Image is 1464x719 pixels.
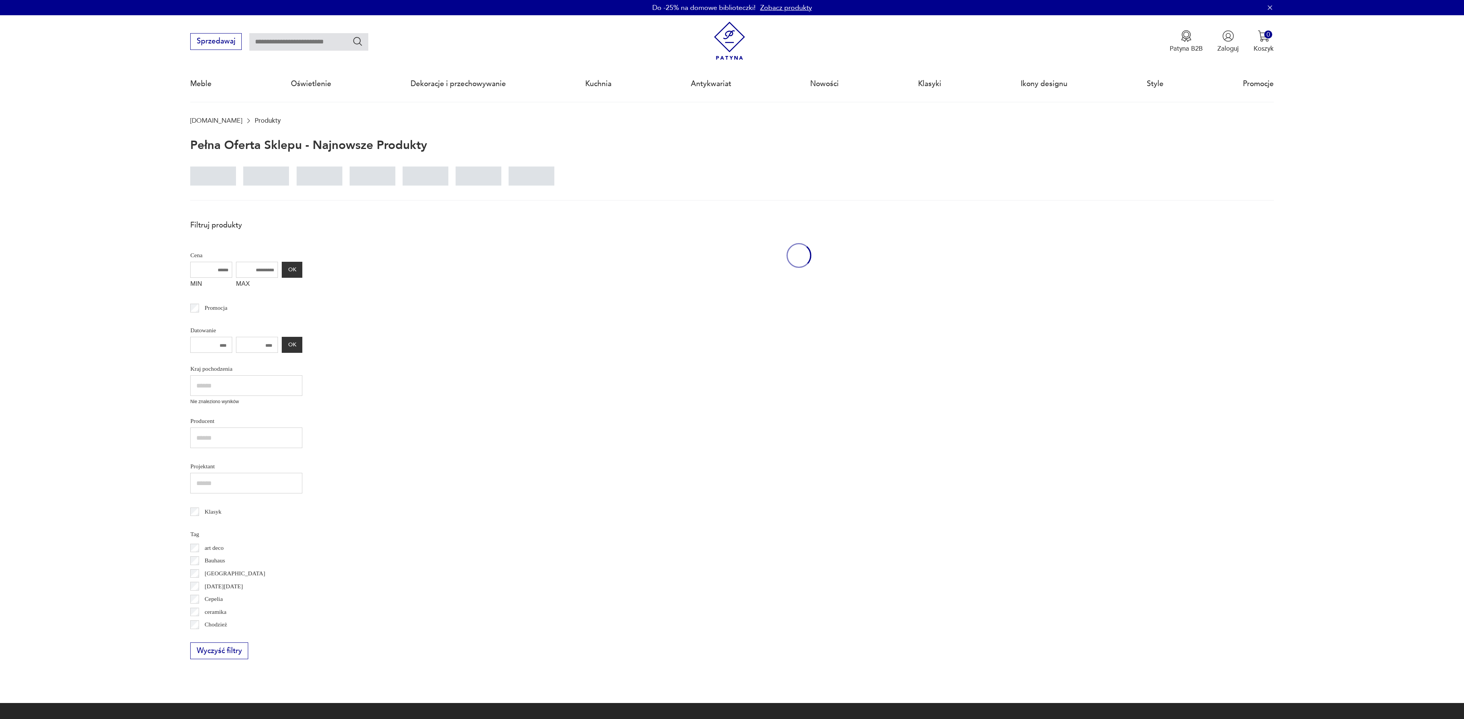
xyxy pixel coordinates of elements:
p: [DATE][DATE] [205,581,243,591]
p: Ćmielów [205,633,226,642]
p: Projektant [190,461,302,471]
div: oval-loading [787,216,811,295]
a: [DOMAIN_NAME] [190,117,242,124]
img: Ikona koszyka [1258,30,1270,42]
label: MIN [190,278,232,292]
p: Kraj pochodzenia [190,364,302,374]
h1: Pełna oferta sklepu - najnowsze produkty [190,139,427,152]
a: Nowości [810,66,839,101]
a: Sprzedawaj [190,39,242,45]
p: Do -25% na domowe biblioteczki! [652,3,756,13]
p: ceramika [205,607,226,617]
a: Dekoracje i przechowywanie [411,66,506,101]
button: Zaloguj [1217,30,1239,53]
a: Ikony designu [1021,66,1067,101]
p: Filtruj produkty [190,220,302,230]
button: OK [282,337,302,353]
a: Kuchnia [585,66,612,101]
a: Style [1147,66,1164,101]
button: Patyna B2B [1170,30,1203,53]
p: Produkty [255,117,281,124]
button: Wyczyść filtry [190,642,248,659]
a: Meble [190,66,212,101]
p: Producent [190,416,302,426]
a: Zobacz produkty [760,3,812,13]
p: Bauhaus [205,556,225,565]
p: Koszyk [1254,44,1274,53]
p: Tag [190,529,302,539]
p: Zaloguj [1217,44,1239,53]
img: Ikona medalu [1180,30,1192,42]
p: [GEOGRAPHIC_DATA] [205,568,265,578]
div: 0 [1264,30,1272,38]
p: Promocja [205,303,228,313]
p: Klasyk [205,507,222,517]
a: Antykwariat [691,66,731,101]
a: Klasyki [918,66,941,101]
button: 0Koszyk [1254,30,1274,53]
p: art deco [205,543,224,553]
p: Cena [190,250,302,260]
p: Datowanie [190,325,302,335]
label: MAX [236,278,278,292]
button: Sprzedawaj [190,33,242,50]
p: Cepelia [205,594,223,604]
a: Promocje [1243,66,1274,101]
p: Nie znaleziono wyników [190,398,302,405]
p: Patyna B2B [1170,44,1203,53]
button: OK [282,262,302,278]
img: Patyna - sklep z meblami i dekoracjami vintage [710,22,749,60]
a: Ikona medaluPatyna B2B [1170,30,1203,53]
img: Ikonka użytkownika [1222,30,1234,42]
p: Chodzież [205,620,227,629]
button: Szukaj [352,36,363,47]
a: Oświetlenie [291,66,331,101]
